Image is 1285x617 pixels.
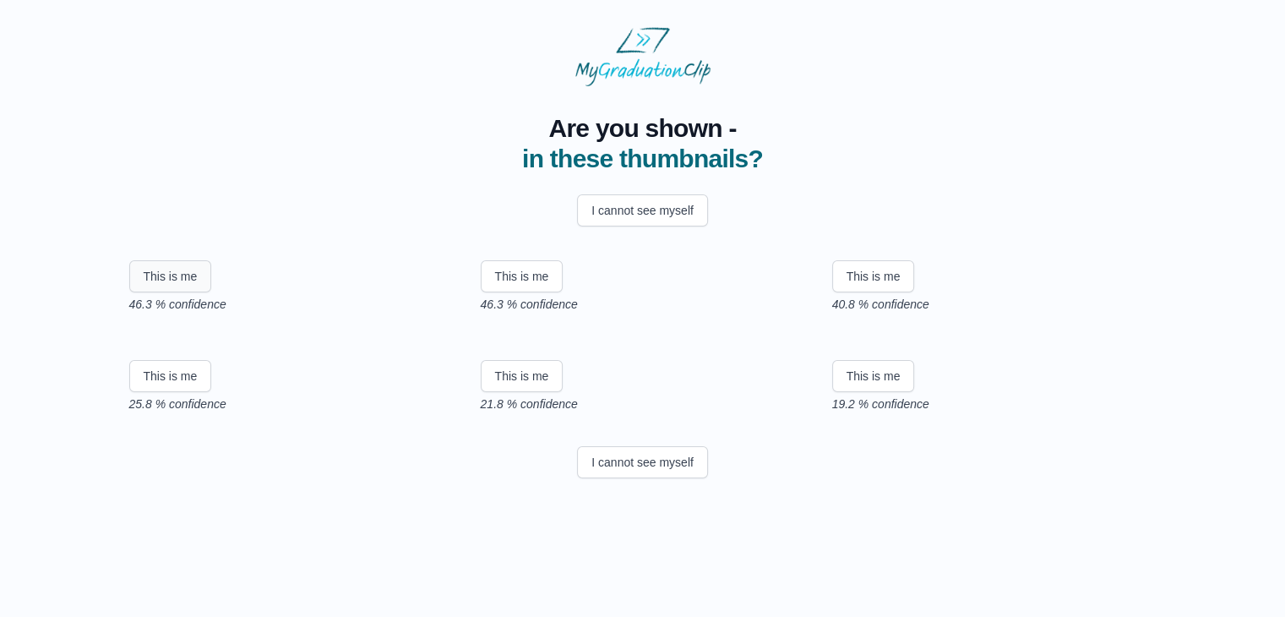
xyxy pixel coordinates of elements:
button: This is me [832,260,915,292]
button: This is me [481,260,564,292]
button: I cannot see myself [577,469,708,501]
button: This is me [481,383,564,415]
span: Are you shown - [522,113,763,144]
button: This is me [129,383,212,415]
button: This is me [832,360,915,392]
img: d813b204494542f9101911cf2947eb6100be3bc9.gif [129,347,454,369]
span: in these thumbnails? [522,145,763,172]
p: 25.8 % confidence [129,418,454,435]
p: 46.3 % confidence [129,296,454,313]
button: I cannot see myself [577,194,708,227]
p: 40.8 % confidence [832,296,1157,313]
p: 46.3 % confidence [481,296,805,313]
button: This is me [129,260,212,292]
img: a34c9de5ff82cdc82563033df02ca36012a648b7.gif [481,347,805,369]
p: 19.2 % confidence [832,396,1157,412]
img: MyGraduationClip [575,27,711,86]
p: 21.8 % confidence [481,418,805,435]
